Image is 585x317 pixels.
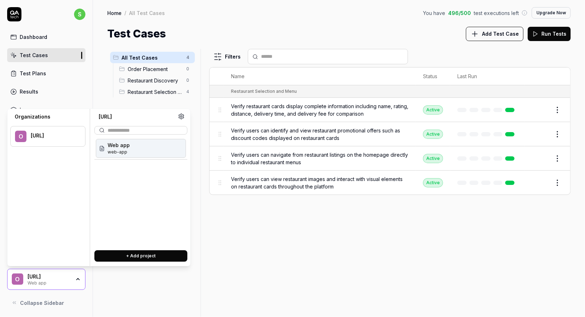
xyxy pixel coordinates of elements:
button: Upgrade Now [532,7,571,19]
th: Name [224,67,416,85]
div: Restaurant Selection and Menu [231,88,297,95]
tr: Verify users can navigate from restaurant listings on the homepage directly to individual restaur... [210,146,570,171]
span: s [74,9,85,20]
span: O [12,273,23,285]
a: Issues [7,103,85,117]
span: test executions left [474,9,519,17]
span: Verify users can view restaurant images and interact with visual elements on restaurant cards thr... [231,175,409,190]
div: / [124,9,126,16]
a: Test Plans [7,66,85,80]
button: Run Tests [528,27,571,41]
div: Active [423,154,443,163]
th: Last Run [450,67,525,85]
span: O [15,131,26,142]
div: Test Plans [20,70,46,77]
div: [URL] [94,113,178,120]
a: Home [107,9,122,16]
div: Issues [20,106,36,114]
span: All Test Cases [122,54,182,61]
div: Web app [28,280,70,285]
button: + Add project [94,250,187,262]
tr: Verify restaurant cards display complete information including name, rating, distance, delivery t... [210,98,570,122]
span: Project ID: 1EmM [108,149,130,155]
a: Test Cases [7,48,85,62]
div: All Test Cases [129,9,165,16]
div: Active [423,105,443,115]
div: Drag to reorderRestaurant Discovery0 [116,75,195,86]
div: Drag to reorderRestaurant Selection and Menu4 [116,86,195,97]
span: You have [423,9,445,17]
div: Organizations [10,113,85,120]
span: 0 [183,65,192,73]
a: Dashboard [7,30,85,44]
a: Organization settings [178,113,185,122]
div: Active [423,130,443,139]
div: Suggestions [94,137,187,245]
span: Restaurant Discovery [128,77,182,84]
button: s [74,7,85,21]
div: Observe.AI [31,132,76,139]
span: Add Test Case [482,30,519,37]
span: Verify users can identify and view restaurant promotional offers such as discount codes displayed... [231,127,409,142]
span: 4 [183,87,192,96]
button: Add Test Case [466,27,523,41]
th: Status [416,67,450,85]
span: 4 [183,53,192,62]
span: 496 / 500 [448,9,471,17]
div: Results [20,88,38,95]
span: Collapse Sidebar [20,299,64,307]
a: Results [7,85,85,99]
div: Test Cases [20,51,48,59]
button: Filters [209,50,245,64]
div: Active [423,178,443,187]
button: O[URL]Web app [7,269,85,290]
div: Drag to reorderOrder Placement0 [116,63,195,75]
h1: Test Cases [107,26,166,42]
span: 0 [183,76,192,85]
tr: Verify users can view restaurant images and interact with visual elements on restaurant cards thr... [210,171,570,195]
span: Verify users can navigate from restaurant listings on the homepage directly to individual restaur... [231,151,409,166]
span: Web app [108,141,130,149]
div: Observe.AI [28,273,70,280]
span: Verify restaurant cards display complete information including name, rating, distance, delivery t... [231,102,409,117]
button: Collapse Sidebar [7,296,85,310]
button: O[URL] [10,126,85,147]
tr: Verify users can identify and view restaurant promotional offers such as discount codes displayed... [210,122,570,146]
span: Order Placement [128,65,182,73]
span: Restaurant Selection and Menu [128,88,182,96]
div: Dashboard [20,33,47,41]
